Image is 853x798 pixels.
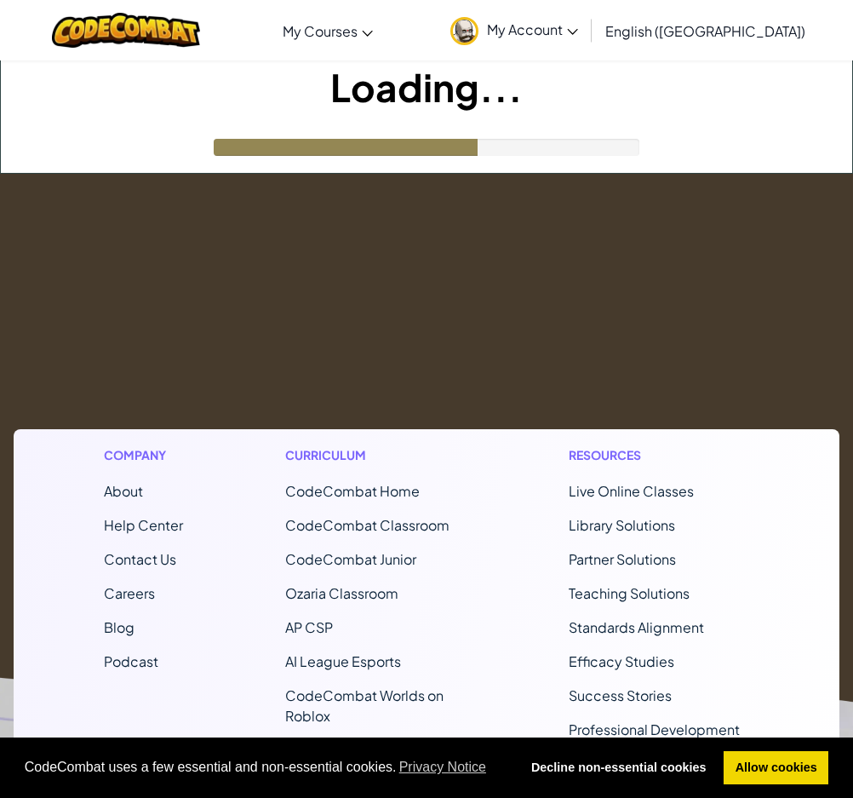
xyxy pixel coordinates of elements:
span: Contact Us [104,550,176,568]
a: Ozaria Classroom [285,584,398,602]
span: CodeCombat Home [285,482,420,500]
a: Careers [104,584,155,602]
a: Help Center [104,516,183,534]
a: Partner Solutions [569,550,676,568]
a: About [104,482,143,500]
a: learn more about cookies [397,755,489,780]
a: Podcast [104,652,158,670]
a: deny cookies [519,751,718,785]
a: AP CSP [285,618,333,636]
a: My Courses [274,8,381,54]
a: Library Solutions [569,516,675,534]
a: English ([GEOGRAPHIC_DATA]) [597,8,814,54]
a: CodeCombat Classroom [285,516,449,534]
span: My Account [487,20,578,38]
a: Efficacy Studies [569,652,674,670]
a: CodeCombat Worlds on Roblox [285,686,444,725]
h1: Company [104,446,183,464]
a: Blog [104,618,135,636]
span: CodeCombat uses a few essential and non-essential cookies. [25,755,507,780]
h1: Loading... [1,60,852,113]
span: My Courses [283,22,358,40]
a: Live Online Classes [569,482,694,500]
a: Teaching Solutions [569,584,690,602]
a: allow cookies [724,751,828,785]
a: Success Stories [569,686,672,704]
a: Professional Development [569,720,740,738]
img: avatar [450,17,478,45]
h1: Resources [569,446,750,464]
a: Standards Alignment [569,618,704,636]
a: CodeCombat Junior [285,550,416,568]
h1: Curriculum [285,446,467,464]
img: CodeCombat logo [52,13,201,48]
a: AI League Esports [285,652,401,670]
a: My Account [442,3,587,57]
span: English ([GEOGRAPHIC_DATA]) [605,22,805,40]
